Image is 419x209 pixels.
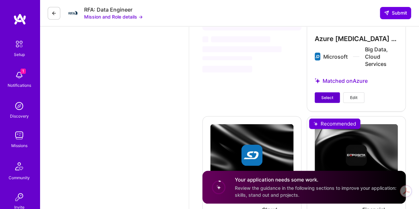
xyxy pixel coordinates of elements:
[211,36,270,42] span: ‌
[12,37,26,51] img: setup
[10,113,29,120] div: Discovery
[51,11,57,16] i: icon LeftArrowDark
[202,66,252,73] span: ‌
[13,190,26,204] img: Invite
[84,13,143,20] button: Mission and Role details →
[321,95,333,101] span: Select
[8,82,31,89] div: Notifications
[13,129,26,142] img: teamwork
[13,69,26,82] img: bell
[21,69,26,74] span: 1
[384,10,407,16] span: Submit
[14,51,25,58] div: Setup
[384,10,389,16] i: icon SendLight
[84,6,143,13] div: RFA: Data Engineer
[235,185,396,198] span: Review the guidance in the following sections to improve your application: skills, stand out and ...
[202,56,252,60] span: ‌
[13,99,26,113] img: discovery
[315,92,340,103] button: Select
[11,142,27,149] div: Missions
[235,176,398,183] h4: Your application needs some work.
[9,174,30,181] div: Community
[11,158,27,174] img: Community
[202,36,208,42] span: ‌
[380,7,411,19] button: Submit
[343,92,364,103] button: Edit
[350,95,357,101] span: Edit
[66,10,79,16] img: Company Logo
[202,46,282,52] span: ‌
[13,13,26,25] img: logo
